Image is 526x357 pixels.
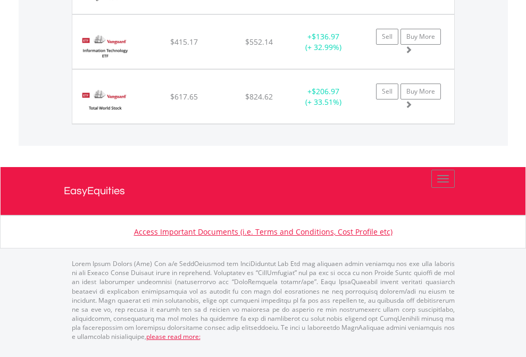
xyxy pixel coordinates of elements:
span: $824.62 [245,92,273,102]
p: Lorem Ipsum Dolors (Ame) Con a/e SeddOeiusmod tem InciDiduntut Lab Etd mag aliquaen admin veniamq... [72,259,455,341]
a: please read more: [146,332,201,341]
a: Sell [376,84,398,99]
a: Sell [376,29,398,45]
img: EQU.US.VGT.png [78,28,131,66]
span: $136.97 [312,31,339,41]
a: EasyEquities [64,167,463,215]
span: $206.97 [312,86,339,96]
a: Buy More [400,84,441,99]
a: Buy More [400,29,441,45]
span: $415.17 [170,37,198,47]
div: + (+ 33.51%) [290,86,357,107]
img: EQU.US.VT.png [78,83,131,121]
span: $552.14 [245,37,273,47]
span: $617.65 [170,92,198,102]
a: Access Important Documents (i.e. Terms and Conditions, Cost Profile etc) [134,227,393,237]
div: + (+ 32.99%) [290,31,357,53]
